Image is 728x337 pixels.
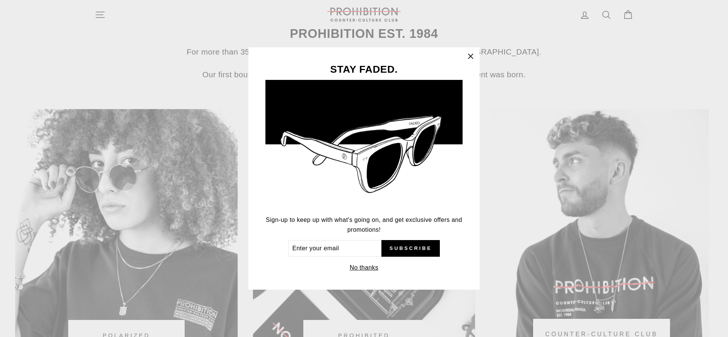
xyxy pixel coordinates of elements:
[389,245,432,252] span: Subscribe
[265,215,463,234] p: Sign-up to keep up with what's going on, and get exclusive offers and promotions!
[288,240,381,257] input: Enter your email
[265,64,463,75] h3: STAY FADED.
[347,262,381,273] button: No thanks
[381,240,440,257] button: Subscribe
